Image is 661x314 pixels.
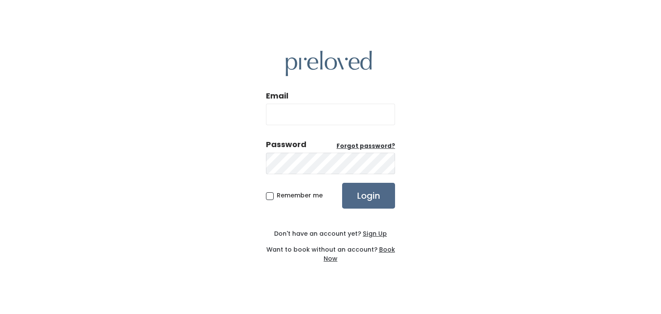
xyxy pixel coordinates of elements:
[266,238,395,263] div: Want to book without an account?
[277,191,323,200] span: Remember me
[266,90,288,102] label: Email
[337,142,395,151] a: Forgot password?
[266,229,395,238] div: Don't have an account yet?
[337,142,395,150] u: Forgot password?
[342,183,395,209] input: Login
[286,51,372,76] img: preloved logo
[266,139,306,150] div: Password
[361,229,387,238] a: Sign Up
[363,229,387,238] u: Sign Up
[324,245,395,263] a: Book Now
